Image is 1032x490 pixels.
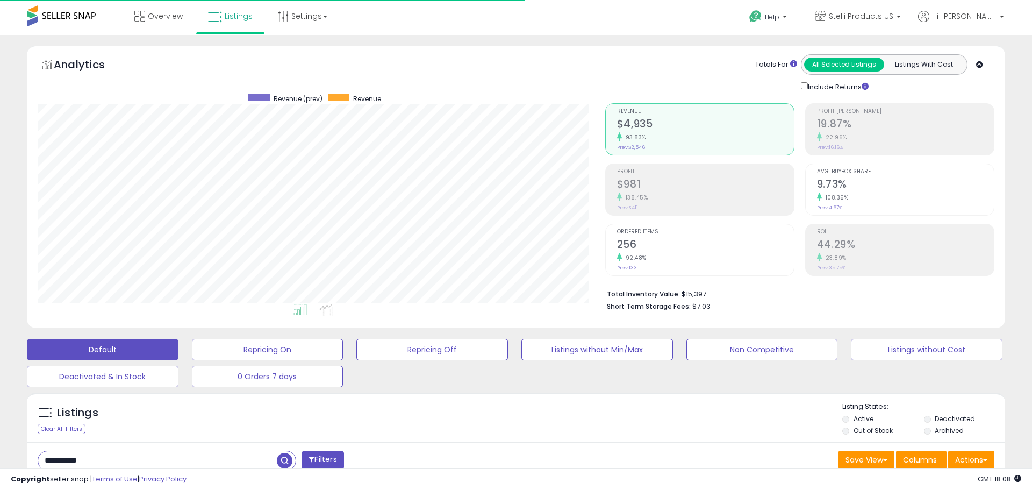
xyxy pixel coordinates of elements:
[192,366,343,387] button: 0 Orders 7 days
[38,424,85,434] div: Clear All Filters
[302,451,343,470] button: Filters
[617,109,794,115] span: Revenue
[817,118,994,132] h2: 19.87%
[57,406,98,421] h5: Listings
[139,474,187,484] a: Privacy Policy
[92,474,138,484] a: Terms of Use
[842,402,1005,412] p: Listing States:
[822,194,849,202] small: 108.35%
[274,94,322,103] span: Revenue (prev)
[829,11,893,22] span: Stelli Products US
[192,339,343,360] button: Repricing On
[617,178,794,193] h2: $981
[692,301,711,311] span: $7.03
[817,229,994,235] span: ROI
[617,169,794,175] span: Profit
[617,118,794,132] h2: $4,935
[804,58,884,72] button: All Selected Listings
[817,178,994,193] h2: 9.73%
[822,133,847,141] small: 22.96%
[932,11,997,22] span: Hi [PERSON_NAME]
[617,144,645,151] small: Prev: $2,546
[851,339,1002,360] button: Listings without Cost
[607,287,986,300] li: $15,397
[356,339,508,360] button: Repricing Off
[948,451,994,469] button: Actions
[822,254,847,262] small: 23.89%
[935,414,975,423] label: Deactivated
[617,204,638,211] small: Prev: $411
[884,58,964,72] button: Listings With Cost
[27,366,178,387] button: Deactivated & In Stock
[817,238,994,253] h2: 44.29%
[54,57,126,75] h5: Analytics
[854,414,873,423] label: Active
[607,302,691,311] b: Short Term Storage Fees:
[765,12,779,22] span: Help
[607,289,680,299] b: Total Inventory Value:
[749,10,762,23] i: Get Help
[741,2,798,35] a: Help
[617,265,637,271] small: Prev: 133
[755,60,797,70] div: Totals For
[11,474,187,485] div: seller snap | |
[918,11,1004,35] a: Hi [PERSON_NAME]
[817,204,842,211] small: Prev: 4.67%
[838,451,894,469] button: Save View
[622,133,646,141] small: 93.83%
[935,426,964,435] label: Archived
[11,474,50,484] strong: Copyright
[622,254,647,262] small: 92.48%
[148,11,183,22] span: Overview
[617,238,794,253] h2: 256
[617,229,794,235] span: Ordered Items
[225,11,253,22] span: Listings
[353,94,381,103] span: Revenue
[817,169,994,175] span: Avg. Buybox Share
[521,339,673,360] button: Listings without Min/Max
[896,451,947,469] button: Columns
[817,144,843,151] small: Prev: 16.16%
[27,339,178,360] button: Default
[622,194,648,202] small: 138.45%
[817,109,994,115] span: Profit [PERSON_NAME]
[686,339,838,360] button: Non Competitive
[817,265,845,271] small: Prev: 35.75%
[903,455,937,465] span: Columns
[854,426,893,435] label: Out of Stock
[793,80,881,93] div: Include Returns
[978,474,1021,484] span: 2025-08-12 18:08 GMT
